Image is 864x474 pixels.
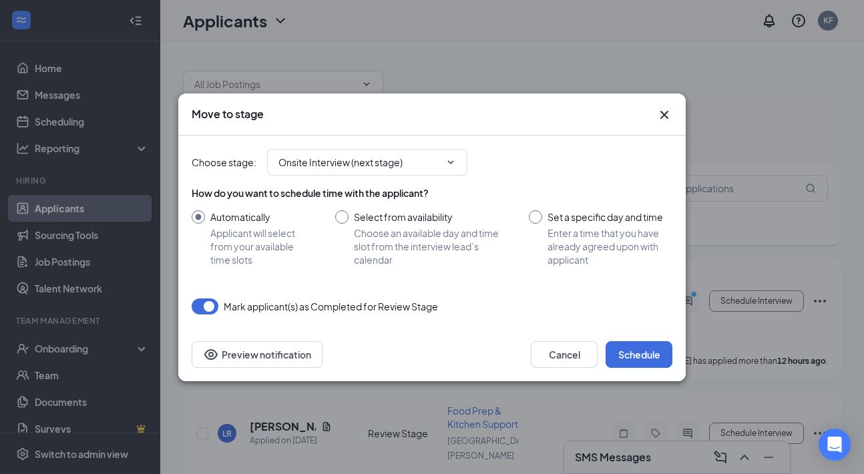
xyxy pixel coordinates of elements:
svg: Cross [656,107,672,123]
div: Open Intercom Messenger [819,429,851,461]
button: Preview notificationEye [192,341,322,368]
span: Choose stage : [192,155,256,170]
div: How do you want to schedule time with the applicant? [192,186,672,200]
span: Mark applicant(s) as Completed for Review Stage [224,298,438,314]
h3: Move to stage [192,107,264,122]
button: Cancel [531,341,598,368]
button: Schedule [606,341,672,368]
svg: ChevronDown [445,157,456,168]
button: Close [656,107,672,123]
svg: Eye [203,346,219,363]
